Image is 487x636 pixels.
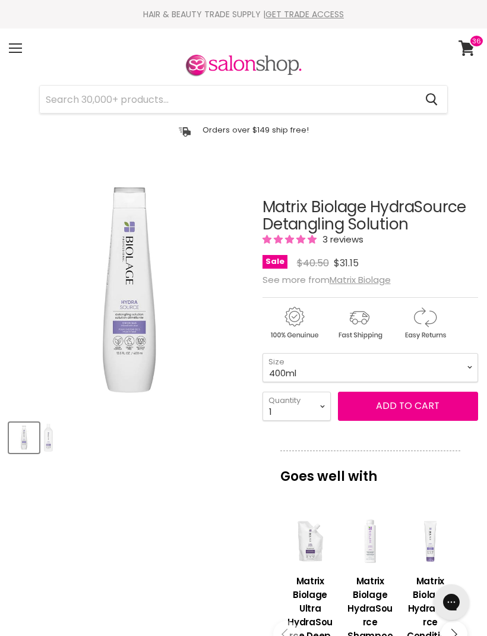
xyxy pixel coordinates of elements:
button: Matrix Biolage HydraSource Detangling Solution [43,423,54,453]
img: Matrix Biolage HydraSource Detangling Solution [44,424,53,452]
a: GET TRADE ACCESS [265,8,344,20]
img: genuine.gif [263,305,325,341]
input: Search [40,86,416,113]
span: See more from [263,273,391,286]
span: Add to cart [376,399,439,413]
button: Matrix Biolage HydraSource Detangling Solution [9,423,39,453]
button: Search [416,86,447,113]
div: Matrix Biolage HydraSource Detangling Solution image. Click or Scroll to Zoom. [9,169,251,411]
img: Matrix Biolage HydraSource Detangling Solution [10,424,38,452]
a: Matrix Biolage [330,273,391,286]
iframe: Gorgias live chat messenger [428,580,475,624]
img: shipping.gif [328,305,391,341]
p: Orders over $149 ship free! [203,125,309,135]
select: Quantity [263,392,331,421]
p: Goes well with [280,451,460,490]
form: Product [39,85,448,114]
button: Add to cart [338,392,478,420]
img: returns.gif [393,305,456,341]
div: Product thumbnails [7,419,252,453]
